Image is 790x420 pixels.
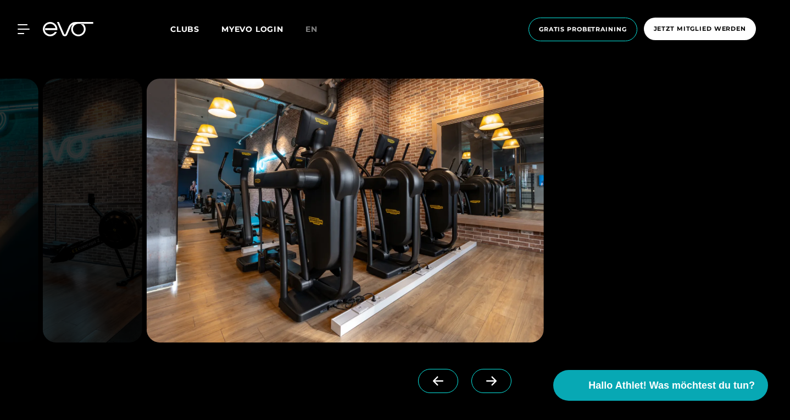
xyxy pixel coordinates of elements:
span: Gratis Probetraining [539,25,627,34]
span: Jetzt Mitglied werden [654,24,746,34]
span: Clubs [170,24,199,34]
a: Gratis Probetraining [525,18,641,41]
a: MYEVO LOGIN [221,24,283,34]
span: en [305,24,318,34]
img: evofitness [147,79,544,342]
a: Clubs [170,24,221,34]
a: Jetzt Mitglied werden [641,18,759,41]
a: en [305,23,331,36]
button: Hallo Athlet! Was möchtest du tun? [553,370,768,401]
span: Hallo Athlet! Was möchtest du tun? [588,378,755,393]
img: evofitness [43,79,142,342]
